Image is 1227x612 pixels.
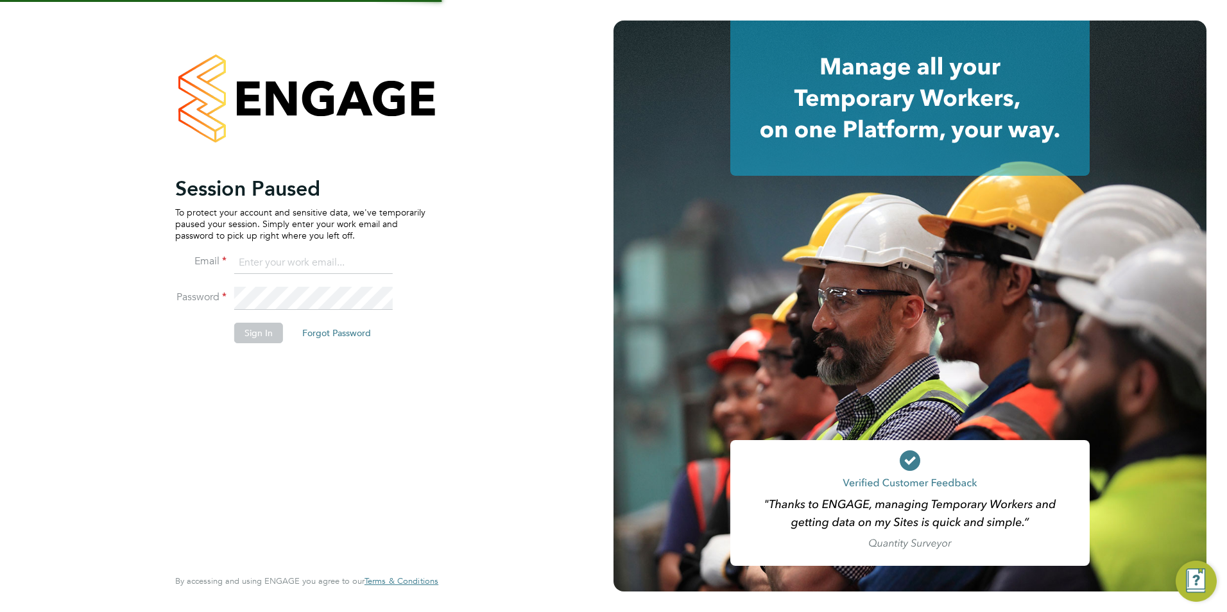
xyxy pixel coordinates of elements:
button: Forgot Password [292,323,381,343]
button: Sign In [234,323,283,343]
button: Engage Resource Center [1176,561,1217,602]
label: Email [175,255,227,268]
span: By accessing and using ENGAGE you agree to our [175,575,438,586]
span: Terms & Conditions [365,575,438,586]
h2: Session Paused [175,176,425,201]
p: To protect your account and sensitive data, we've temporarily paused your session. Simply enter y... [175,207,425,242]
label: Password [175,291,227,304]
a: Terms & Conditions [365,576,438,586]
input: Enter your work email... [234,251,393,275]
